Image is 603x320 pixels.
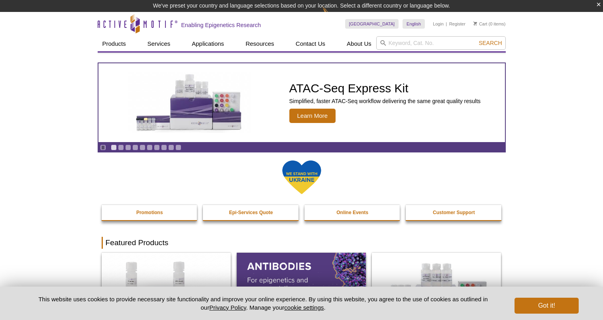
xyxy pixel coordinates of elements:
article: ATAC-Seq Express Kit [98,63,505,142]
strong: Online Events [336,210,368,215]
li: (0 items) [473,19,506,29]
input: Keyword, Cat. No. [376,36,506,50]
a: Toggle autoplay [100,144,106,150]
a: Go to slide 4 [132,144,138,150]
span: Search [479,40,502,46]
button: Search [476,39,504,47]
img: ATAC-Seq Express Kit [124,72,255,133]
a: Resources [241,36,279,51]
a: Cart [473,21,487,27]
a: Go to slide 7 [154,144,160,150]
a: Go to slide 6 [147,144,153,150]
p: Simplified, faster ATAC-Seq workflow delivering the same great quality results [289,98,481,105]
img: We Stand With Ukraine [282,160,322,195]
a: Go to slide 10 [175,144,181,150]
a: Contact Us [291,36,330,51]
a: Go to slide 8 [161,144,167,150]
h2: Featured Products [102,237,502,249]
h2: Enabling Epigenetics Research [181,21,261,29]
strong: Epi-Services Quote [229,210,273,215]
a: Epi-Services Quote [203,205,299,220]
button: cookie settings [284,304,324,311]
a: English [403,19,425,29]
strong: Promotions [136,210,163,215]
a: Register [449,21,466,27]
img: Your Cart [473,21,477,25]
p: This website uses cookies to provide necessary site functionality and improve your online experie... [25,295,502,312]
a: Online Events [304,205,401,220]
a: Applications [187,36,229,51]
span: Learn More [289,109,336,123]
strong: Customer Support [433,210,475,215]
a: Customer Support [406,205,502,220]
img: Change Here [322,6,344,25]
a: Login [433,21,444,27]
a: Go to slide 1 [111,144,117,150]
button: Got it! [515,298,578,314]
li: | [446,19,447,29]
a: About Us [342,36,376,51]
a: Go to slide 9 [168,144,174,150]
a: Go to slide 2 [118,144,124,150]
a: ATAC-Seq Express Kit ATAC-Seq Express Kit Simplified, faster ATAC-Seq workflow delivering the sam... [98,63,505,142]
a: Go to slide 5 [139,144,145,150]
a: Go to slide 3 [125,144,131,150]
a: [GEOGRAPHIC_DATA] [345,19,399,29]
a: Services [143,36,175,51]
a: Promotions [102,205,198,220]
h2: ATAC-Seq Express Kit [289,82,481,94]
a: Products [98,36,131,51]
a: Privacy Policy [209,304,246,311]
